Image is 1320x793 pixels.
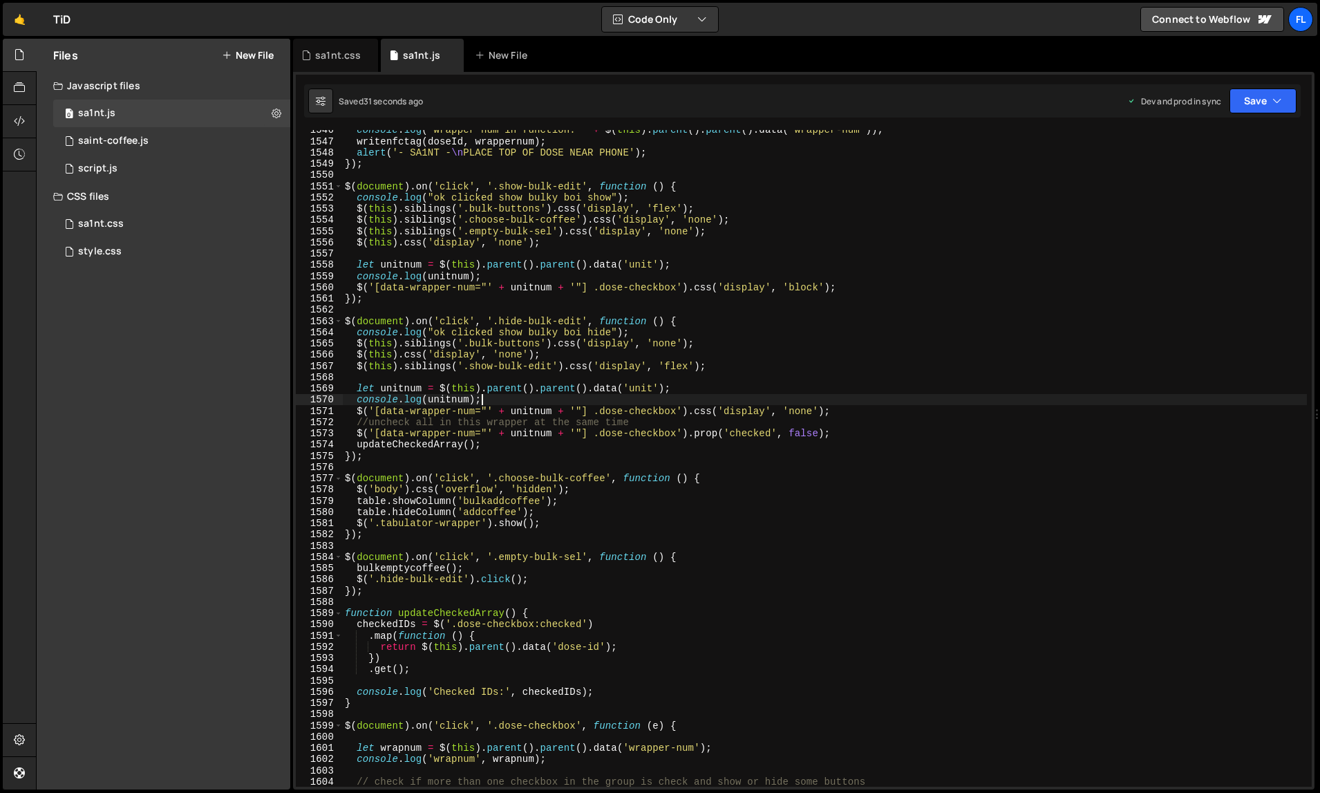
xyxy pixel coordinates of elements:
[296,394,343,405] div: 1570
[78,107,115,120] div: sa1nt.js
[296,169,343,180] div: 1550
[1229,88,1297,113] button: Save
[296,563,343,574] div: 1585
[296,259,343,270] div: 1558
[1140,7,1284,32] a: Connect to Webflow
[296,653,343,664] div: 1593
[296,709,343,720] div: 1598
[296,552,343,563] div: 1584
[296,124,343,136] div: 1546
[296,439,343,450] div: 1574
[296,743,343,754] div: 1601
[296,642,343,653] div: 1592
[296,451,343,462] div: 1575
[296,214,343,225] div: 1554
[602,7,718,32] button: Code Only
[296,541,343,552] div: 1583
[53,238,290,265] div: 4604/25434.css
[296,529,343,540] div: 1582
[296,597,343,608] div: 1588
[296,158,343,169] div: 1549
[475,48,533,62] div: New File
[37,72,290,100] div: Javascript files
[53,48,78,63] h2: Files
[296,406,343,417] div: 1571
[296,574,343,585] div: 1586
[296,282,343,293] div: 1560
[296,203,343,214] div: 1553
[296,720,343,731] div: 1599
[296,687,343,698] div: 1596
[403,48,440,62] div: sa1nt.js
[296,383,343,394] div: 1569
[296,338,343,349] div: 1565
[78,162,117,175] div: script.js
[296,496,343,507] div: 1579
[296,226,343,237] div: 1555
[339,95,423,107] div: Saved
[296,237,343,248] div: 1556
[53,100,290,127] div: 4604/37981.js
[37,183,290,210] div: CSS files
[296,698,343,709] div: 1597
[53,210,290,238] div: 4604/42100.css
[296,608,343,619] div: 1589
[296,293,343,304] div: 1561
[65,109,73,120] span: 0
[296,361,343,372] div: 1567
[53,11,70,28] div: TiD
[296,731,343,743] div: 1600
[296,248,343,259] div: 1557
[296,147,343,158] div: 1548
[296,192,343,203] div: 1552
[296,776,343,787] div: 1604
[296,136,343,147] div: 1547
[296,327,343,338] div: 1564
[364,95,423,107] div: 31 seconds ago
[296,507,343,518] div: 1580
[78,245,122,258] div: style.css
[296,349,343,360] div: 1566
[296,675,343,687] div: 1595
[222,50,274,61] button: New File
[296,765,343,776] div: 1603
[3,3,37,36] a: 🤙
[296,428,343,439] div: 1573
[296,518,343,529] div: 1581
[296,372,343,383] div: 1568
[296,586,343,597] div: 1587
[296,271,343,282] div: 1559
[296,473,343,484] div: 1577
[296,754,343,765] div: 1602
[296,462,343,473] div: 1576
[296,484,343,495] div: 1578
[315,48,361,62] div: sa1nt.css
[296,417,343,428] div: 1572
[53,155,290,183] div: 4604/24567.js
[296,631,343,642] div: 1591
[78,218,124,230] div: sa1nt.css
[53,127,290,155] div: 4604/27020.js
[296,619,343,630] div: 1590
[296,664,343,675] div: 1594
[78,135,149,147] div: saint-coffee.js
[1127,95,1221,107] div: Dev and prod in sync
[296,316,343,327] div: 1563
[1288,7,1313,32] a: Fl
[296,304,343,315] div: 1562
[296,181,343,192] div: 1551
